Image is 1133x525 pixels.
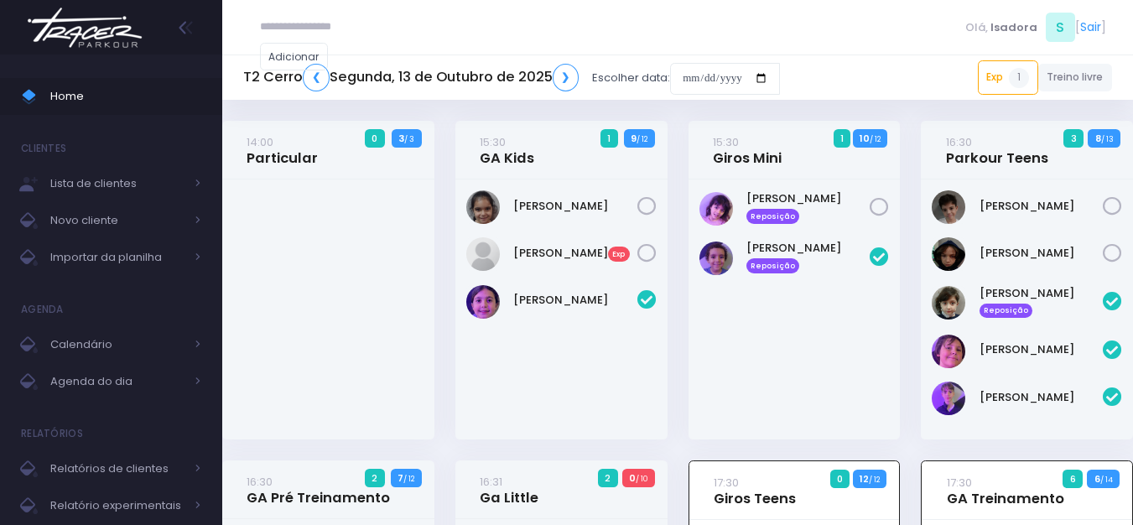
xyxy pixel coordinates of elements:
[50,495,185,517] span: Relatório experimentais
[932,335,965,368] img: Gabriel Leão
[466,190,500,224] img: Laura da Silva Borges
[513,292,637,309] a: [PERSON_NAME]
[746,209,800,224] span: Reposição
[1046,13,1075,42] span: S
[365,129,385,148] span: 0
[946,134,972,150] small: 16:30
[1095,132,1101,145] strong: 8
[869,475,880,485] small: / 12
[480,134,506,150] small: 15:30
[247,473,390,507] a: 16:30GA Pré Treinamento
[631,132,637,145] strong: 9
[932,382,965,415] img: Max Passamani Lacorte
[980,389,1104,406] a: [PERSON_NAME]
[243,64,579,91] h5: T2 Cerro Segunda, 13 de Outubro de 2025
[980,285,1104,319] a: [PERSON_NAME] Reposição
[513,198,637,215] a: [PERSON_NAME]
[480,474,502,490] small: 16:31
[50,458,185,480] span: Relatórios de clientes
[398,132,404,145] strong: 3
[247,134,273,150] small: 14:00
[980,198,1104,215] a: [PERSON_NAME]
[50,371,185,392] span: Agenda do dia
[746,258,800,273] span: Reposição
[946,133,1048,167] a: 16:30Parkour Teens
[553,64,579,91] a: ❯
[860,472,869,486] strong: 12
[466,237,500,271] img: Manuella Uemura Neves Magela
[965,19,988,36] span: Olá,
[699,192,733,226] img: Maia Enohata
[398,471,403,485] strong: 7
[598,469,618,487] span: 2
[990,19,1037,36] span: Isadora
[980,245,1104,262] a: [PERSON_NAME]
[714,475,739,491] small: 17:30
[1009,68,1029,88] span: 1
[480,473,538,507] a: 16:31Ga Little
[260,43,329,70] a: Adicionar
[1094,472,1100,486] strong: 6
[365,469,385,487] span: 2
[50,86,201,107] span: Home
[50,210,185,231] span: Novo cliente
[243,59,780,97] div: Escolher data:
[1100,475,1113,485] small: / 14
[713,133,782,167] a: 15:30Giros Mini
[870,134,881,144] small: / 12
[932,190,965,224] img: Gabriel Amaral Alves
[480,133,534,167] a: 15:30GA Kids
[947,475,972,491] small: 17:30
[746,240,871,273] a: [PERSON_NAME] Reposição
[1038,64,1113,91] a: Treino livre
[629,471,636,485] strong: 0
[1080,18,1101,36] a: Sair
[50,334,185,356] span: Calendário
[247,474,273,490] small: 16:30
[608,247,630,262] span: Exp
[466,285,500,319] img: Livia Lopes
[932,286,965,320] img: Alice simarelli
[1063,129,1084,148] span: 3
[50,173,185,195] span: Lista de clientes
[21,417,83,450] h4: Relatórios
[1063,470,1083,488] span: 6
[513,245,637,262] a: [PERSON_NAME]Exp
[637,134,647,144] small: / 12
[404,134,414,144] small: / 3
[714,474,796,507] a: 17:30Giros Teens
[403,474,414,484] small: / 12
[746,190,871,224] a: [PERSON_NAME] Reposição
[21,293,64,326] h4: Agenda
[636,474,647,484] small: / 10
[699,242,733,275] img: Vicente Mota silva
[978,60,1038,94] a: Exp1
[1101,134,1114,144] small: / 13
[834,129,851,148] span: 1
[713,134,739,150] small: 15:30
[830,470,850,488] span: 0
[247,133,318,167] a: 14:00Particular
[980,304,1033,319] span: Reposição
[860,132,870,145] strong: 10
[21,132,66,165] h4: Clientes
[600,129,618,148] span: 1
[947,474,1064,507] a: 17:30GA Treinamento
[50,247,185,268] span: Importar da planilha
[959,8,1112,46] div: [ ]
[980,341,1104,358] a: [PERSON_NAME]
[932,237,965,271] img: Yeshe Idargo Kis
